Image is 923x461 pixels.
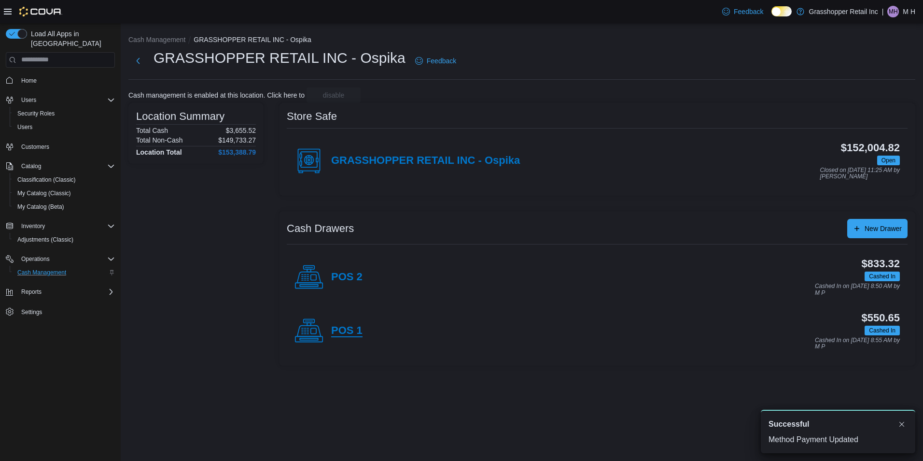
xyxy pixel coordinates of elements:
button: Users [2,93,119,107]
span: Open [877,156,900,165]
p: M H [903,6,915,17]
button: Classification (Classic) [10,173,119,187]
span: Classification (Classic) [14,174,115,186]
h3: $550.65 [862,312,900,324]
p: $3,655.52 [226,127,256,134]
p: | [882,6,884,17]
h4: POS 2 [331,271,363,284]
span: Customers [17,141,115,153]
button: My Catalog (Classic) [10,187,119,200]
span: Customers [21,143,49,151]
input: Dark Mode [771,6,792,16]
span: Feedback [427,56,456,66]
a: My Catalog (Beta) [14,201,68,213]
h4: POS 1 [331,325,363,337]
button: Inventory [17,220,49,232]
span: Adjustments (Classic) [14,234,115,245]
button: Users [17,94,40,106]
h4: $153,388.79 [218,148,256,156]
span: Users [21,96,36,104]
div: Notification [769,418,908,430]
span: Cash Management [17,269,66,276]
span: Classification (Classic) [17,176,76,184]
button: Reports [2,285,119,299]
span: Reports [21,288,42,296]
span: My Catalog (Beta) [14,201,115,213]
span: New Drawer [865,224,902,233]
h1: GRASSHOPPER RETAIL INC - Ospika [154,48,406,68]
span: Operations [17,253,115,265]
span: Catalog [17,160,115,172]
nav: An example of EuiBreadcrumbs [128,35,915,46]
span: Adjustments (Classic) [17,236,73,244]
span: Users [17,123,32,131]
button: Security Roles [10,107,119,120]
h3: $833.32 [862,258,900,270]
button: GRASSHOPPER RETAIL INC - Ospika [194,36,311,43]
span: Security Roles [14,108,115,119]
span: Dark Mode [771,16,772,17]
span: Cashed In [869,326,895,335]
span: Operations [21,255,50,263]
a: Home [17,75,41,86]
button: New Drawer [847,219,908,238]
span: Cashed In [865,326,900,335]
span: Users [17,94,115,106]
a: Feedback [411,51,460,71]
div: M H [887,6,899,17]
p: Cash management is enabled at this location. Click here to [128,91,305,99]
button: Reports [17,286,45,298]
span: Users [14,121,115,133]
span: Settings [21,308,42,316]
h4: Location Total [136,148,182,156]
div: Method Payment Updated [769,434,908,446]
a: Classification (Classic) [14,174,80,186]
button: Next [128,51,148,71]
span: Cashed In [865,272,900,281]
span: Load All Apps in [GEOGRAPHIC_DATA] [27,29,115,48]
span: My Catalog (Classic) [14,187,115,199]
button: Inventory [2,219,119,233]
button: Catalog [17,160,45,172]
span: Home [21,77,37,85]
span: Home [17,74,115,86]
h6: Total Non-Cash [136,136,183,144]
h3: Location Summary [136,111,224,122]
span: My Catalog (Beta) [17,203,64,211]
a: Settings [17,306,46,318]
span: Successful [769,418,809,430]
h3: Cash Drawers [287,223,354,234]
button: Home [2,73,119,87]
p: Cashed In on [DATE] 8:55 AM by M P [815,337,900,350]
span: Reports [17,286,115,298]
img: Cova [19,7,62,16]
p: Cashed In on [DATE] 8:50 AM by M P [815,283,900,296]
button: Catalog [2,159,119,173]
span: Inventory [21,222,45,230]
a: Adjustments (Classic) [14,234,77,245]
button: Dismiss toast [896,418,908,430]
h3: Store Safe [287,111,337,122]
p: Closed on [DATE] 11:25 AM by [PERSON_NAME] [820,167,900,180]
nav: Complex example [6,70,115,344]
span: Open [881,156,895,165]
p: $149,733.27 [218,136,256,144]
span: Cash Management [14,267,115,278]
h4: GRASSHOPPER RETAIL INC - Ospika [331,155,520,167]
a: Security Roles [14,108,58,119]
button: Cash Management [128,36,185,43]
button: Operations [2,252,119,266]
button: disable [307,87,361,103]
span: MH [889,6,898,17]
a: Feedback [718,2,767,21]
span: My Catalog (Classic) [17,189,71,197]
span: Feedback [734,7,763,16]
span: Catalog [21,162,41,170]
span: Settings [17,305,115,317]
a: Users [14,121,36,133]
a: Cash Management [14,267,70,278]
span: Security Roles [17,110,55,117]
span: Inventory [17,220,115,232]
button: Cash Management [10,266,119,279]
span: disable [323,90,344,100]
